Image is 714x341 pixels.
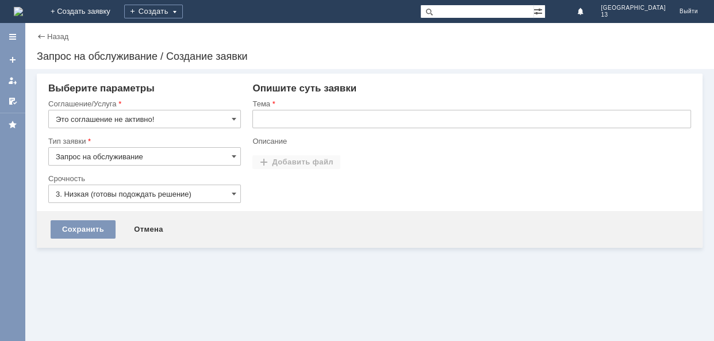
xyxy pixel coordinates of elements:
[14,7,23,16] a: Перейти на домашнюю страницу
[252,137,689,145] div: Описание
[533,5,545,16] span: Расширенный поиск
[48,137,239,145] div: Тип заявки
[601,5,666,12] span: [GEOGRAPHIC_DATA]
[124,5,183,18] div: Создать
[252,83,356,94] span: Опишите суть заявки
[48,175,239,182] div: Срочность
[601,12,666,18] span: 13
[48,83,155,94] span: Выберите параметры
[14,7,23,16] img: logo
[3,51,22,69] a: Создать заявку
[37,51,703,62] div: Запрос на обслуживание / Создание заявки
[47,32,68,41] a: Назад
[48,100,239,108] div: Соглашение/Услуга
[3,71,22,90] a: Мои заявки
[3,92,22,110] a: Мои согласования
[252,100,689,108] div: Тема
